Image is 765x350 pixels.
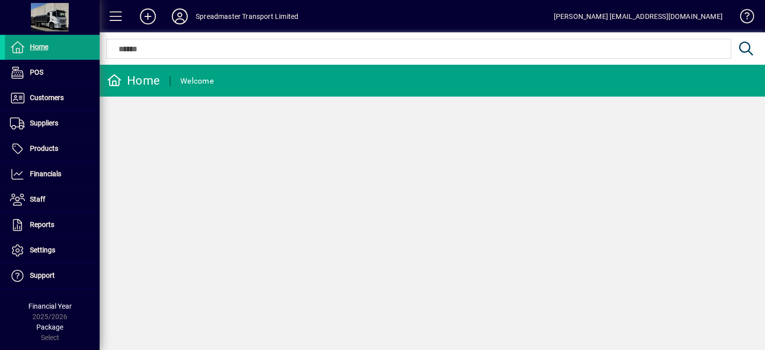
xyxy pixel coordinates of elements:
a: Products [5,136,100,161]
a: Knowledge Base [733,2,753,34]
span: Settings [30,246,55,254]
span: Staff [30,195,45,203]
button: Add [132,7,164,25]
span: Support [30,271,55,279]
a: Suppliers [5,111,100,136]
span: Customers [30,94,64,102]
div: Spreadmaster Transport Limited [196,8,298,24]
a: Support [5,263,100,288]
a: Settings [5,238,100,263]
button: Profile [164,7,196,25]
span: Financials [30,170,61,178]
span: POS [30,68,43,76]
a: Reports [5,213,100,237]
div: [PERSON_NAME] [EMAIL_ADDRESS][DOMAIN_NAME] [554,8,723,24]
span: Home [30,43,48,51]
a: POS [5,60,100,85]
span: Financial Year [28,302,72,310]
div: Home [107,73,160,89]
div: Welcome [180,73,214,89]
span: Reports [30,221,54,229]
span: Package [36,323,63,331]
a: Financials [5,162,100,187]
span: Products [30,144,58,152]
a: Staff [5,187,100,212]
a: Customers [5,86,100,111]
span: Suppliers [30,119,58,127]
